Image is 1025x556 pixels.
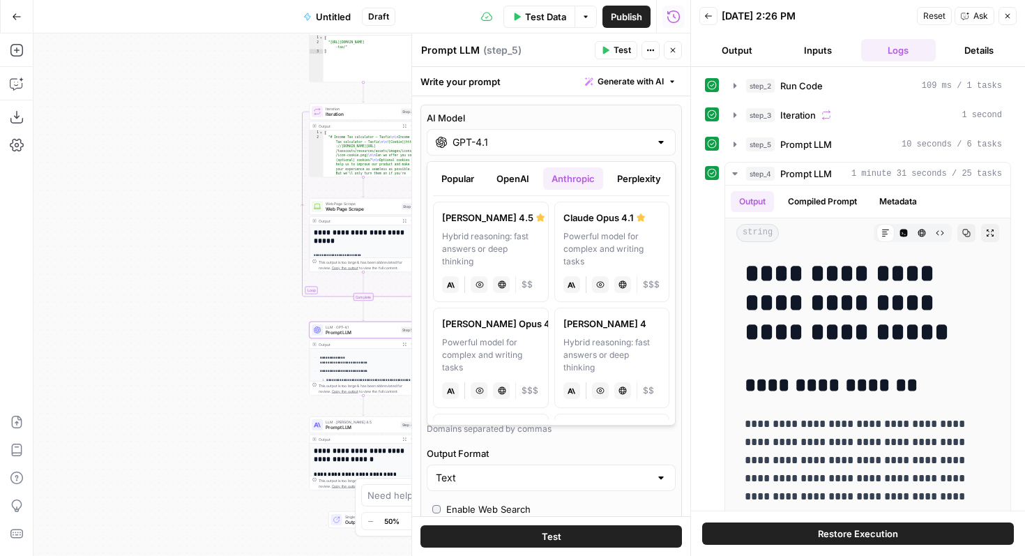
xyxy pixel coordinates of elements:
div: Domains separated by commas [427,423,676,435]
button: Test [420,525,682,548]
div: Step 1 [402,204,414,210]
div: Output [319,437,398,442]
span: Generate with AI [598,75,664,88]
div: Hybrid reasoning: fast answers or deep thinking [563,336,661,374]
button: Popular [433,167,483,190]
span: Prompt LLM [780,137,832,151]
span: Prompt LLM [326,424,398,431]
div: Powerful model for complex and writing tasks [442,336,540,374]
button: Inputs [780,39,856,61]
input: Text [436,471,650,485]
span: ( step_5 ) [483,43,522,57]
div: Complete [354,293,374,301]
span: step_4 [746,167,775,181]
div: 1 minute 31 seconds / 25 tasks [725,186,1010,534]
span: LLM · GPT-4.1 [326,324,398,330]
span: step_5 [746,137,775,151]
button: Metadata [871,191,925,212]
span: Prompt LLM [780,167,832,181]
div: This output is too large & has been abbreviated for review. to view the full content. [319,478,414,489]
span: Output [345,519,384,526]
div: Output [319,342,398,347]
div: Powerful model for complex and writing tasks [563,230,661,268]
div: Step 3 [401,109,414,115]
div: LoopIterationIterationStep 3Output[ "# Income Tax calculator – Taxfix\n\nIncome Tax calculator – ... [310,103,418,177]
span: 10 seconds / 6 tasks [902,138,1002,151]
button: Test [595,41,637,59]
input: Select a model [453,135,650,149]
div: Step 5 [401,327,414,333]
button: Ask [955,7,994,25]
span: Toggle code folding, rows 1 through 3 [319,36,324,40]
span: Test [614,44,631,57]
span: Draft [368,10,389,23]
span: 109 ms / 1 tasks [922,80,1002,92]
button: 1 second [725,104,1010,126]
span: Web Page Scrape [326,206,399,213]
div: This output is too large & has been abbreviated for review. to view the full content. [319,383,414,394]
button: Logs [861,39,936,61]
div: 1 [310,36,324,40]
div: This output is too large & has been abbreviated for review. to view the full content. [319,260,414,271]
div: Step 4 [401,422,415,428]
span: LLM · [PERSON_NAME] 4.5 [326,419,398,425]
g: Edge from step_3-iteration-end to step_5 [363,301,365,321]
span: Test [542,529,561,543]
button: 10 seconds / 6 tasks [725,133,1010,156]
span: Iteration [326,106,398,112]
label: AI Model [427,111,676,125]
div: Output[ "[URL][DOMAIN_NAME] -tax/"] [310,8,418,82]
span: Run Code [780,79,823,93]
span: Restore Execution [818,527,898,541]
span: Prompt LLM [326,329,398,336]
div: 1 [310,130,324,135]
button: Untitled [295,6,359,28]
button: Reset [917,7,952,25]
div: [PERSON_NAME] 4.5 [442,211,540,225]
span: 50% [384,516,400,527]
div: [PERSON_NAME] 4 [563,317,661,331]
span: Cost tier [643,384,654,397]
span: string [736,224,779,242]
button: Publish [602,6,651,28]
g: Edge from step_5 to step_4 [363,396,365,416]
span: Toggle code folding, rows 1 through 3 [319,130,324,135]
div: Hybrid reasoning: fast answers or deep thinking [442,230,540,268]
span: Test Data [525,10,566,24]
label: Output Format [427,446,676,460]
div: Write your prompt [412,67,690,96]
textarea: Prompt LLM [421,43,480,57]
g: Edge from step_2 to step_3 [363,82,365,103]
span: Ask [973,10,988,22]
span: Copy the output [332,484,358,488]
button: Output [731,191,774,212]
div: Single OutputOutputEnd [310,511,418,528]
div: 3 [310,50,324,54]
button: Test Data [503,6,575,28]
span: Reset [923,10,946,22]
button: Output [699,39,775,61]
div: Output [319,218,398,224]
span: Iteration [326,111,398,118]
button: Anthropic [543,167,603,190]
span: 1 second [962,109,1002,121]
div: 2 [310,40,324,50]
span: 1 minute 31 seconds / 25 tasks [851,167,1002,180]
span: Untitled [316,10,351,24]
button: OpenAI [488,167,538,190]
button: 1 minute 31 seconds / 25 tasks [725,163,1010,185]
span: step_3 [746,108,775,122]
div: Complete [310,293,418,301]
button: Generate with AI [579,73,682,91]
div: Output [319,123,398,129]
button: Perplexity [609,167,669,190]
span: step_2 [746,79,775,93]
input: Enable Web SearchAllow the model to fetch up-to-date information from the web when answering ques... [432,505,441,513]
button: Compiled Prompt [780,191,865,212]
div: Enable Web Search [446,502,531,516]
span: Iteration [780,108,816,122]
button: Details [941,39,1017,61]
span: Cost tier [522,278,533,291]
span: Publish [611,10,642,24]
span: Copy the output [332,389,358,393]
